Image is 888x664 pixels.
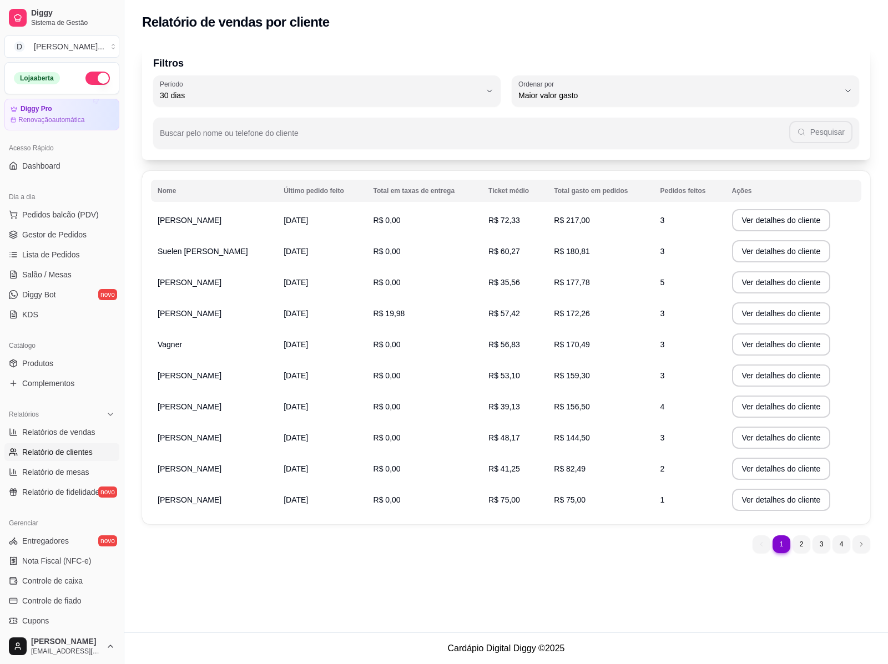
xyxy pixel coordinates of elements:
[158,247,248,256] span: Suelen [PERSON_NAME]
[22,555,91,566] span: Nota Fiscal (NFC-e)
[732,302,831,325] button: Ver detalhes do cliente
[732,489,831,511] button: Ver detalhes do cliente
[374,464,401,473] span: R$ 0,00
[4,36,119,58] button: Select a team
[554,402,590,411] span: R$ 156,50
[374,309,405,318] span: R$ 19,98
[374,340,401,349] span: R$ 0,00
[4,139,119,157] div: Acesso Rápido
[124,632,888,664] footer: Cardápio Digital Diggy © 2025
[160,132,789,143] input: Buscar pelo nome ou telefone do cliente
[4,188,119,206] div: Dia a dia
[773,535,790,553] li: pagination item 1 active
[158,278,221,287] span: [PERSON_NAME]
[660,309,665,318] span: 3
[374,216,401,225] span: R$ 0,00
[488,371,520,380] span: R$ 53,10
[660,278,665,287] span: 5
[488,433,520,442] span: R$ 48,17
[158,216,221,225] span: [PERSON_NAME]
[660,495,665,504] span: 1
[284,278,308,287] span: [DATE]
[732,396,831,418] button: Ver detalhes do cliente
[374,371,401,380] span: R$ 0,00
[4,514,119,532] div: Gerenciar
[488,216,520,225] span: R$ 72,33
[22,595,82,606] span: Controle de fiado
[21,105,52,113] article: Diggy Pro
[22,575,83,586] span: Controle de caixa
[732,209,831,231] button: Ver detalhes do cliente
[22,535,69,546] span: Entregadores
[4,354,119,372] a: Produtos
[4,552,119,570] a: Nota Fiscal (NFC-e)
[4,572,119,590] a: Controle de caixa
[747,530,876,559] nav: pagination navigation
[22,427,95,438] span: Relatórios de vendas
[374,402,401,411] span: R$ 0,00
[34,41,104,52] div: [PERSON_NAME] ...
[488,402,520,411] span: R$ 39,13
[732,427,831,449] button: Ver detalhes do cliente
[284,464,308,473] span: [DATE]
[4,532,119,550] a: Entregadoresnovo
[554,464,586,473] span: R$ 82,49
[158,371,221,380] span: [PERSON_NAME]
[732,333,831,356] button: Ver detalhes do cliente
[4,374,119,392] a: Complementos
[488,340,520,349] span: R$ 56,83
[142,13,330,31] h2: Relatório de vendas por cliente
[158,433,221,442] span: [PERSON_NAME]
[547,180,653,202] th: Total gasto em pedidos
[85,72,110,85] button: Alterar Status
[512,75,859,107] button: Ordenar porMaior valor gasto
[793,535,810,553] li: pagination item 2
[4,633,119,660] button: [PERSON_NAME][EMAIL_ADDRESS][DOMAIN_NAME]
[158,495,221,504] span: [PERSON_NAME]
[4,99,119,130] a: Diggy ProRenovaçãoautomática
[554,309,590,318] span: R$ 172,26
[22,486,99,498] span: Relatório de fidelidade
[22,615,49,626] span: Cupons
[158,402,221,411] span: [PERSON_NAME]
[14,72,60,84] div: Loja aberta
[284,495,308,504] span: [DATE]
[22,269,72,280] span: Salão / Mesas
[4,423,119,441] a: Relatórios de vendas
[488,278,520,287] span: R$ 35,56
[151,180,277,202] th: Nome
[660,371,665,380] span: 3
[660,216,665,225] span: 3
[4,157,119,175] a: Dashboard
[367,180,482,202] th: Total em taxas de entrega
[4,443,119,461] a: Relatório de clientes
[554,278,590,287] span: R$ 177,78
[22,378,74,389] span: Complementos
[31,8,115,18] span: Diggy
[4,226,119,244] a: Gestor de Pedidos
[284,216,308,225] span: [DATE]
[284,247,308,256] span: [DATE]
[4,337,119,354] div: Catálogo
[22,249,80,260] span: Lista de Pedidos
[4,246,119,263] a: Lista de Pedidos
[554,216,590,225] span: R$ 217,00
[660,340,665,349] span: 3
[554,340,590,349] span: R$ 170,49
[374,433,401,442] span: R$ 0,00
[374,247,401,256] span: R$ 0,00
[488,495,520,504] span: R$ 75,00
[833,535,850,553] li: pagination item 4
[153,55,859,71] p: Filtros
[4,266,119,283] a: Salão / Mesas
[732,240,831,262] button: Ver detalhes do cliente
[31,18,115,27] span: Sistema de Gestão
[4,306,119,323] a: KDS
[22,358,53,369] span: Produtos
[554,247,590,256] span: R$ 180,81
[160,90,481,101] span: 30 dias
[153,75,501,107] button: Período30 dias
[554,433,590,442] span: R$ 144,50
[22,229,87,240] span: Gestor de Pedidos
[284,433,308,442] span: [DATE]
